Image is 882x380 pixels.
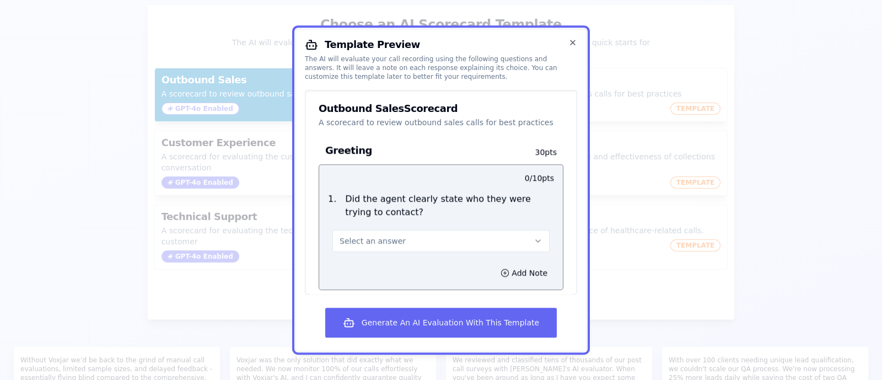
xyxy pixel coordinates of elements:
p: 30 pts [518,147,557,158]
p: A scorecard to review outbound sales calls for best practices [319,117,563,128]
div: The AI will evaluate your call recording using the following questions and answers. It will leave... [305,55,577,81]
p: 0 / 10 pts [525,173,554,184]
span: Select an answer [340,236,406,247]
button: Generate An AI Evaluation With This Template [325,308,557,338]
button: Add Note [494,265,554,281]
h3: Outbound Sales Scorecard [319,104,458,114]
h3: Greeting [325,143,518,158]
p: Did the agent clearly state who they were trying to contact? [345,192,554,219]
p: 1 . [324,192,341,219]
h2: Template Preview [305,38,577,51]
